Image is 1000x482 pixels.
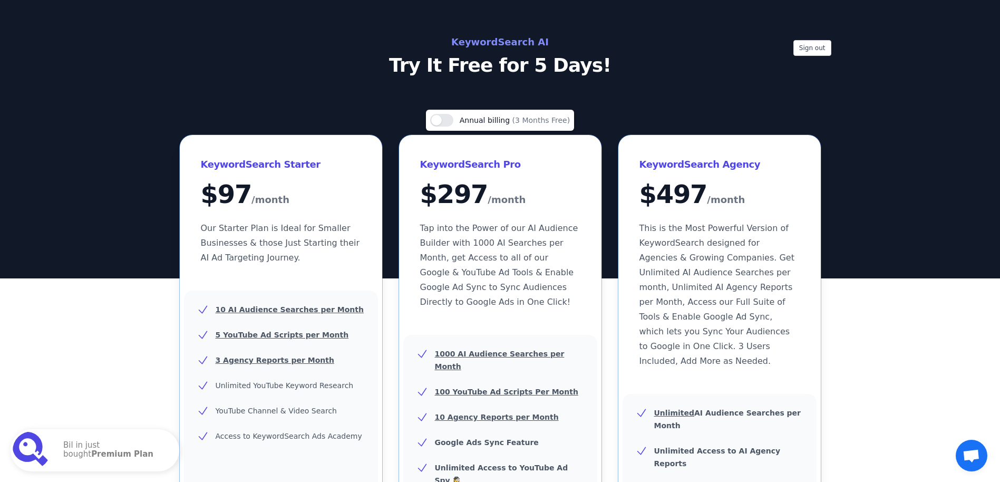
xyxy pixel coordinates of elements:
[201,181,361,208] div: $ 97
[460,116,512,124] span: Annual billing
[216,305,364,314] u: 10 AI Audience Searches per Month
[216,381,354,390] span: Unlimited YouTube Keyword Research
[639,181,800,208] div: $ 497
[251,191,289,208] span: /month
[435,438,539,447] b: Google Ads Sync Feature
[639,223,794,366] span: This is the Most Powerful Version of KeywordSearch designed for Agencies & Growing Companies. Get...
[201,223,360,263] span: Our Starter Plan is Ideal for Smaller Businesses & those Just Starting their AI Ad Targeting Jour...
[216,356,334,364] u: 3 Agency Reports per Month
[63,441,169,460] p: Bil in just bought
[435,413,559,421] u: 10 Agency Reports per Month
[488,191,526,208] span: /month
[435,388,578,396] u: 100 YouTube Ad Scripts Per Month
[435,350,565,371] u: 1000 AI Audience Searches per Month
[201,156,361,173] h3: KeywordSearch Starter
[216,331,349,339] u: 5 YouTube Ad Scripts per Month
[216,432,362,440] span: Access to KeywordSearch Ads Academy
[420,181,580,208] div: $ 297
[512,116,570,124] span: (3 Months Free)
[420,223,578,307] span: Tap into the Power of our AI Audience Builder with 1000 AI Searches per Month, get Access to all ...
[793,40,831,56] button: Sign out
[654,409,801,430] b: AI Audience Searches per Month
[264,55,736,76] p: Try It Free for 5 Days!
[639,156,800,173] h3: KeywordSearch Agency
[264,34,736,51] h2: KeywordSearch AI
[956,440,987,471] div: Open chat
[707,191,745,208] span: /month
[654,409,695,417] u: Unlimited
[654,447,781,468] b: Unlimited Access to AI Agency Reports
[91,449,153,459] strong: Premium Plan
[13,431,51,469] img: Premium Plan
[216,407,337,415] span: YouTube Channel & Video Search
[420,156,580,173] h3: KeywordSearch Pro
